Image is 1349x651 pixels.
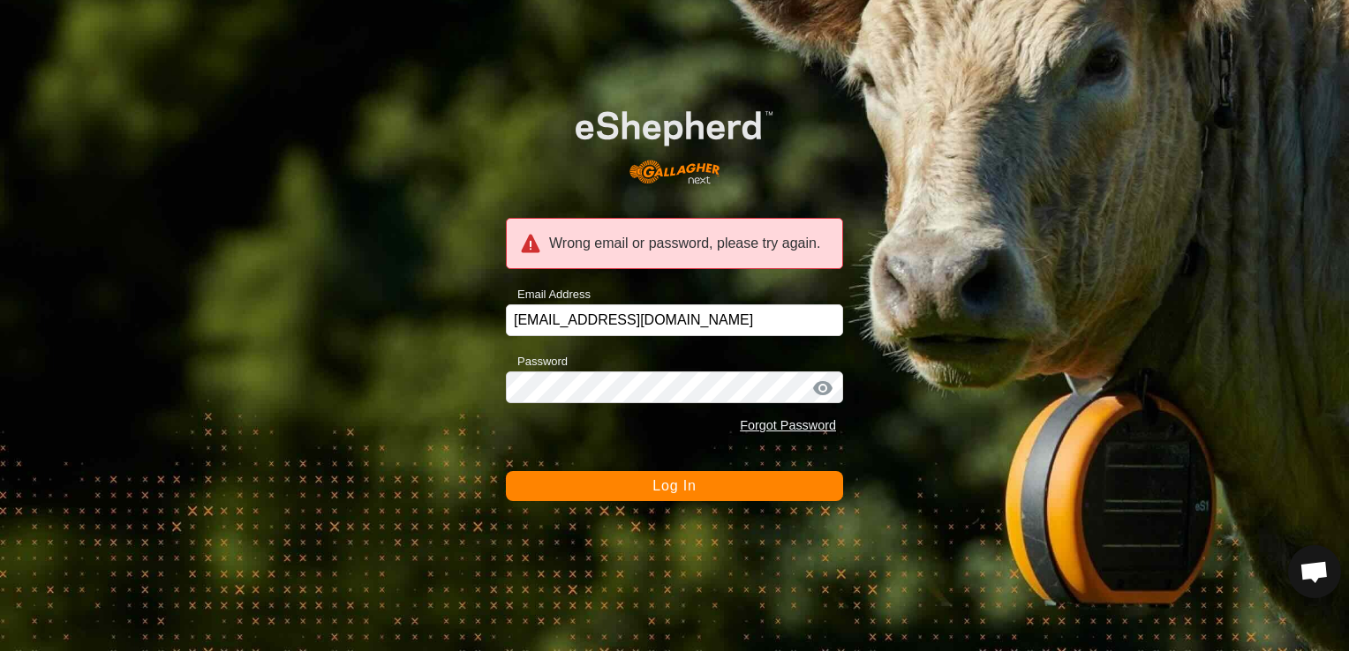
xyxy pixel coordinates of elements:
[539,83,810,198] img: E-shepherd Logo
[1288,545,1341,598] div: Open chat
[506,218,843,269] div: Wrong email or password, please try again.
[506,286,591,303] label: Email Address
[652,478,696,493] span: Log In
[740,418,836,432] a: Forgot Password
[506,304,843,336] input: Email Address
[506,471,843,501] button: Log In
[506,353,568,370] label: Password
